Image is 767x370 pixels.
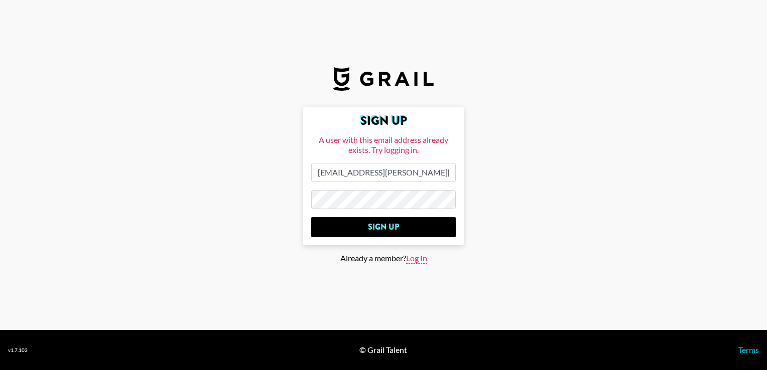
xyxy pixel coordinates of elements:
[8,253,759,264] div: Already a member?
[311,115,456,127] h2: Sign Up
[311,217,456,237] input: Sign Up
[311,135,456,155] div: A user with this email address already exists. Try logging in.
[359,345,407,355] div: © Grail Talent
[738,345,759,354] a: Terms
[333,67,434,91] img: Grail Talent Logo
[406,253,427,264] span: Log In
[8,347,28,353] div: v 1.7.103
[311,163,456,182] input: Email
